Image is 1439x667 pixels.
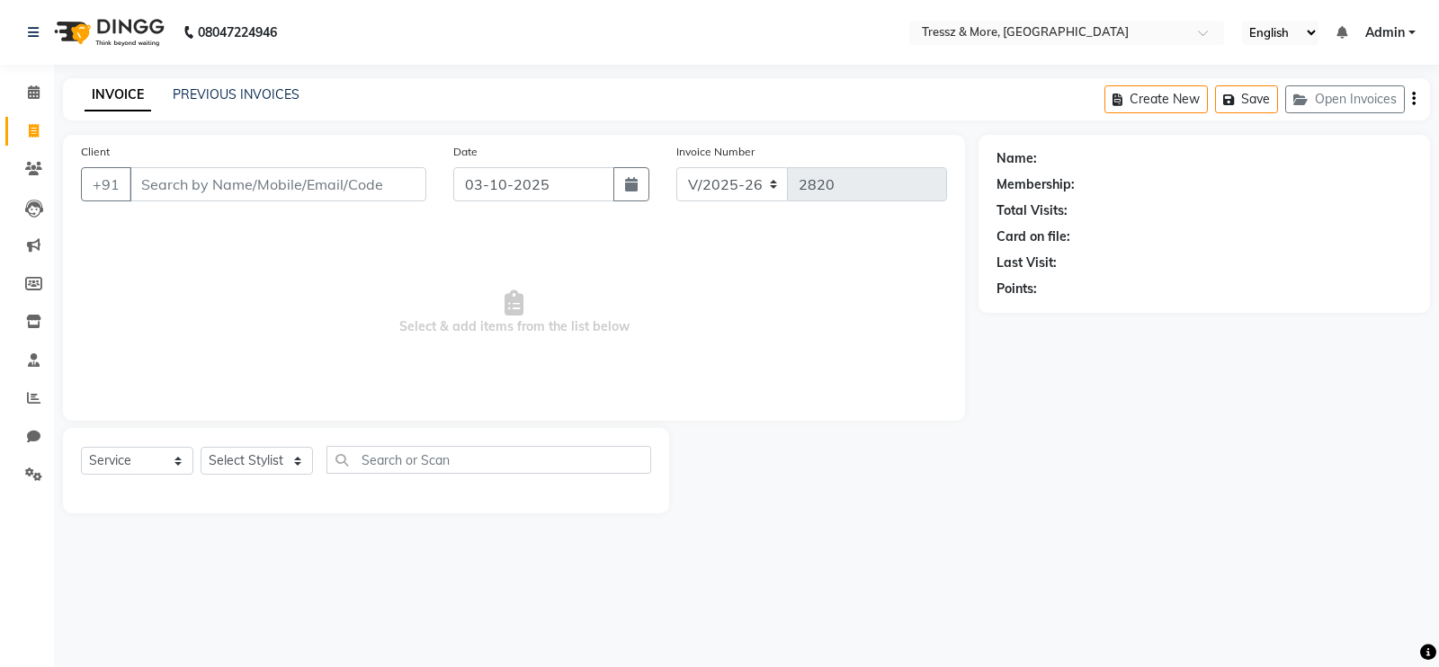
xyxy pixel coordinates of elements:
div: Last Visit: [997,253,1057,272]
label: Date [453,144,478,160]
span: Admin [1365,23,1405,42]
span: Select & add items from the list below [81,223,947,403]
button: Create New [1104,85,1208,113]
div: Total Visits: [997,201,1068,220]
label: Invoice Number [676,144,755,160]
div: Membership: [997,175,1075,194]
a: PREVIOUS INVOICES [173,86,299,102]
label: Client [81,144,110,160]
input: Search or Scan [326,446,651,474]
a: INVOICE [85,79,151,111]
div: Name: [997,149,1037,168]
button: +91 [81,167,131,201]
div: Card on file: [997,227,1070,246]
button: Open Invoices [1285,85,1405,113]
input: Search by Name/Mobile/Email/Code [130,167,426,201]
b: 08047224946 [198,7,277,58]
div: Points: [997,280,1037,298]
button: Save [1215,85,1278,113]
img: logo [46,7,169,58]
